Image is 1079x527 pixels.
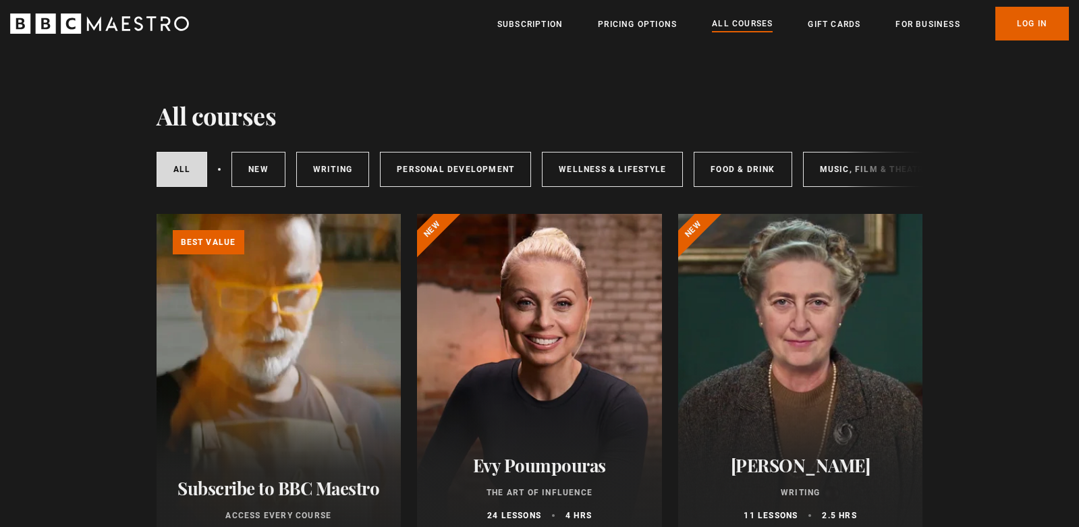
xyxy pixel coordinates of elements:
[487,509,541,522] p: 24 lessons
[433,487,646,499] p: The Art of Influence
[173,230,244,254] p: Best value
[744,509,798,522] p: 11 lessons
[542,152,683,187] a: Wellness & Lifestyle
[598,18,677,31] a: Pricing Options
[712,17,773,32] a: All Courses
[497,18,563,31] a: Subscription
[694,152,792,187] a: Food & Drink
[296,152,369,187] a: Writing
[895,18,960,31] a: For business
[497,7,1069,40] nav: Primary
[433,455,646,476] h2: Evy Poumpouras
[694,487,907,499] p: Writing
[157,101,277,130] h1: All courses
[822,509,856,522] p: 2.5 hrs
[157,152,208,187] a: All
[231,152,285,187] a: New
[10,13,189,34] svg: BBC Maestro
[565,509,592,522] p: 4 hrs
[380,152,531,187] a: Personal Development
[995,7,1069,40] a: Log In
[808,18,860,31] a: Gift Cards
[694,455,907,476] h2: [PERSON_NAME]
[803,152,947,187] a: Music, Film & Theatre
